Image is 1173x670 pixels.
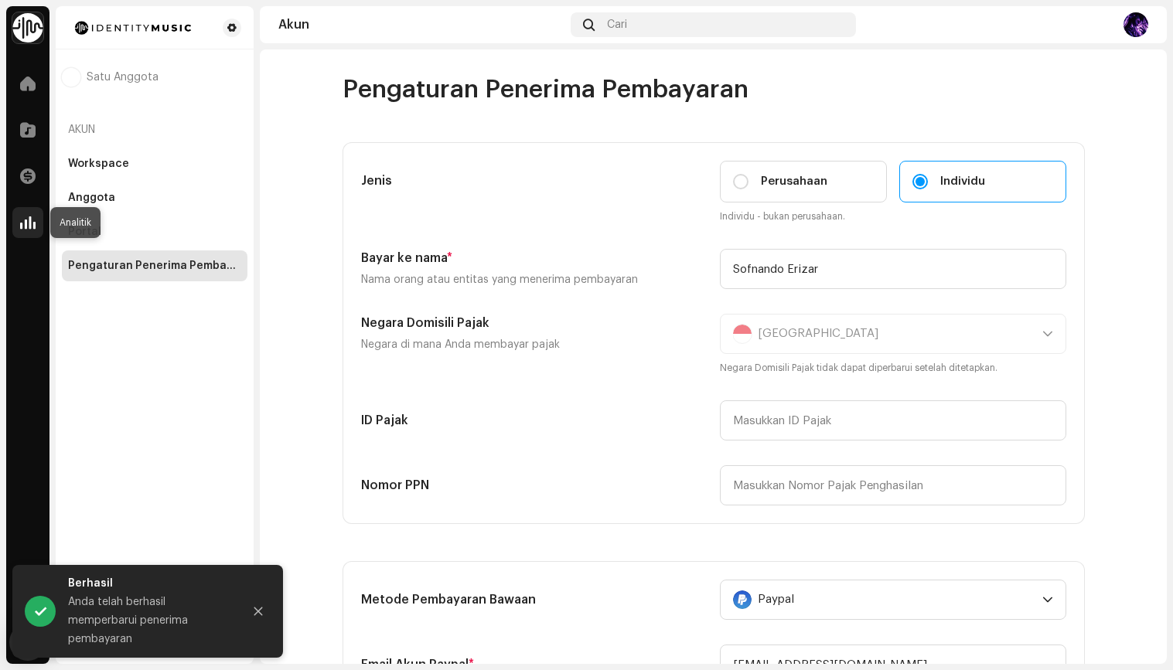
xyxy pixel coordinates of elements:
h5: ID Pajak [361,411,708,430]
h5: Jenis [361,172,708,190]
re-m-nav-item: Anggota [62,182,247,213]
div: Berhasil [68,574,230,593]
div: Portal [68,226,101,238]
p: Negara di mana Anda membayar pajak [361,335,708,354]
small: Individu - bukan perusahaan. [720,209,1066,224]
img: 185c913a-8839-411b-a7b9-bf647bcb215e [68,19,198,37]
div: Akun [278,19,564,31]
re-m-nav-item: Portal [62,216,247,247]
re-a-nav-header: Akun [62,111,247,148]
h5: Nomor PPN [361,476,708,495]
small: Negara Domisili Pajak tidak dapat diperbarui setelah ditetapkan. [720,360,1066,376]
input: Masukkan Nomor Pajak Penghasilan [720,465,1066,505]
img: 447d8518-ca6d-4be0-9ef6-736020de5490 [62,68,80,87]
p: Nama orang atau entitas yang menerima pembayaran [361,270,708,289]
img: 0f74c21f-6d1c-4dbc-9196-dbddad53419e [12,12,43,43]
span: Individu [940,173,985,190]
div: dropdown trigger [1042,580,1053,619]
span: Pengaturan Penerima Pembayaran [343,74,748,105]
span: Cari [607,19,627,31]
input: Masukkan ID Pajak [720,400,1066,440]
div: Anda telah berhasil memperbarui penerima pembayaran [68,593,230,648]
h5: Negara Domisili Pajak [361,314,708,332]
re-m-nav-item: Workspace [62,148,247,179]
button: Close [243,596,274,627]
span: Satu Anggota [87,71,159,83]
img: 447d8518-ca6d-4be0-9ef6-736020de5490 [1124,12,1148,37]
div: Workspace [68,158,129,170]
re-m-nav-item: Pengaturan Penerima Pembayaran [62,250,247,281]
div: Open Intercom Messenger [9,624,46,661]
h5: Bayar ke nama [361,249,708,267]
div: Pengaturan Penerima Pembayaran [68,260,241,272]
span: Perusahaan [761,173,827,190]
input: Masukkan nama [720,249,1066,289]
h5: Metode Pembayaran Bawaan [361,590,708,609]
span: Paypal [758,580,794,619]
div: Anggota [68,192,115,204]
span: Paypal [733,580,1042,619]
